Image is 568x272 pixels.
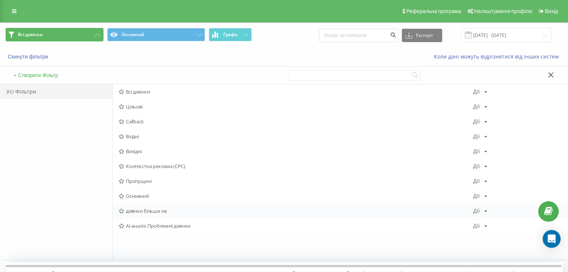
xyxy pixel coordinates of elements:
span: Вихідні [119,149,473,154]
span: Налаштування профілю [474,8,532,14]
button: + Створити Фільтр [11,72,60,79]
div: Дії [473,208,480,214]
input: Пошук за номером [319,29,398,42]
span: дзвінки більше хв [119,208,473,214]
div: Дії [473,149,480,154]
span: Вхідні [119,134,473,139]
div: Дії [473,134,480,139]
a: Коли дані можуть відрізнятися вiд інших систем [434,53,562,60]
span: Вихід [545,8,558,14]
span: Callback [119,119,473,124]
button: Графік [209,28,252,41]
button: Закрити [546,72,556,79]
div: Дії [473,193,480,199]
div: Дії [473,104,480,109]
span: Всі дзвінки [18,32,43,38]
div: Дії [473,164,480,169]
button: Експорт [402,29,442,42]
span: AI-аналіз. Проблемні дзвінки [119,223,473,228]
button: Скинути фільтри [6,53,52,60]
span: Реферальна програма [406,8,461,14]
span: Контекстна реклама (CPC) [119,164,473,169]
div: Дії [473,178,480,184]
span: Цільові [119,104,473,109]
div: Дії [473,89,480,94]
span: Пропущені [119,178,473,184]
div: Open Intercom Messenger [543,230,561,248]
span: Всі дзвінки [119,89,473,94]
span: Графік [223,32,238,37]
button: Всі дзвінки [6,28,103,41]
span: Основний [119,193,473,199]
div: Усі Фільтри [0,84,112,99]
button: Основний [107,28,205,41]
div: Дії [473,223,480,228]
div: Дії [473,119,480,124]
